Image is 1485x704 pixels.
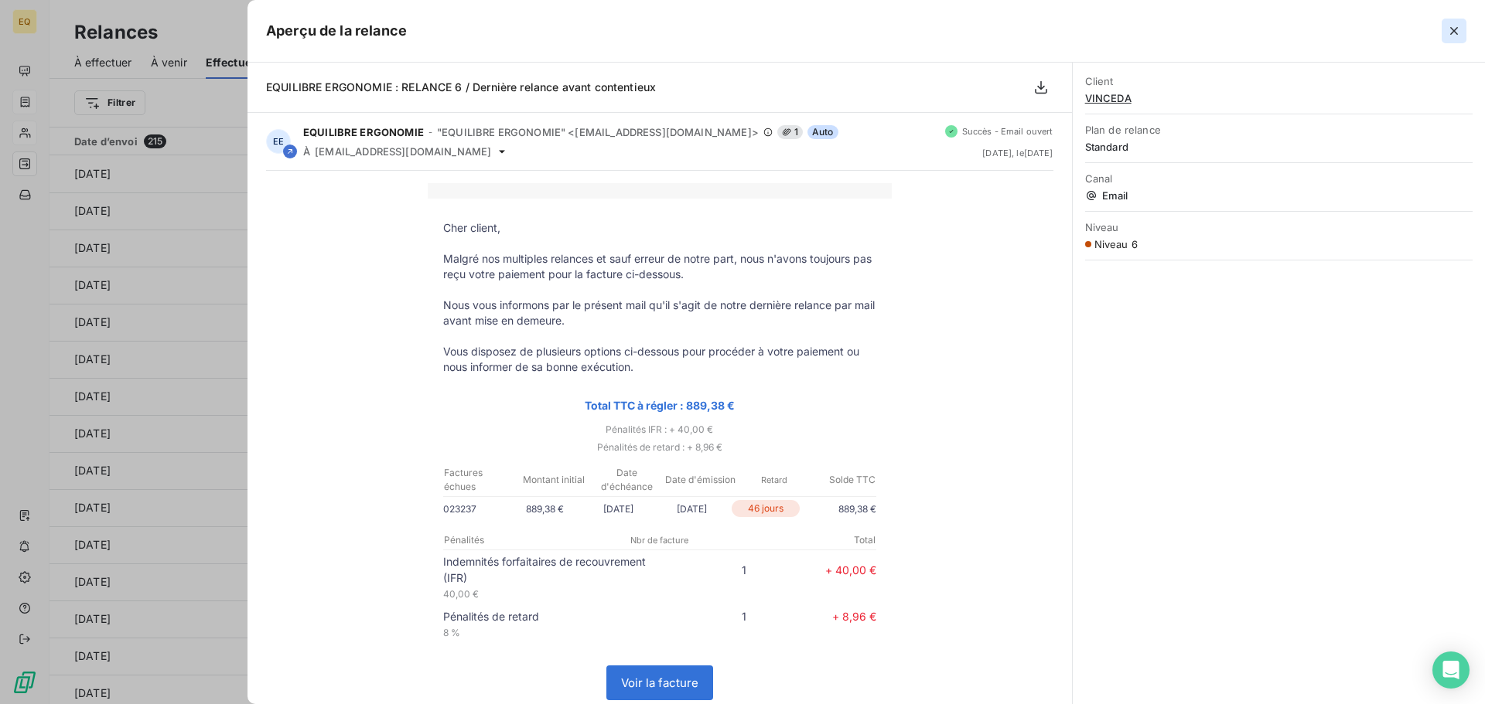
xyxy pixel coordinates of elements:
span: À [303,145,310,158]
p: 1 [660,562,746,578]
p: 889,38 € [803,501,876,517]
p: Pénalités IFR : + 40,00 € [428,420,892,438]
p: [DATE] [582,501,655,517]
p: Date d'émission [664,473,736,487]
div: Open Intercom Messenger [1432,651,1470,689]
span: Succès - Email ouvert [962,127,1053,136]
p: [DATE] [655,501,729,517]
p: Pénalités de retard : + 8,96 € [428,438,892,456]
a: Voir la facture [607,666,712,699]
p: 46 jours [732,500,799,517]
p: 8 % [443,624,660,641]
span: Standard [1085,141,1473,153]
p: Total TTC à régler : 889,38 € [443,396,876,414]
p: Pénalités de retard [443,608,660,624]
span: - [428,128,432,137]
span: Email [1085,189,1473,202]
p: Nbr de facture [588,533,731,547]
p: Pénalités [444,533,587,547]
p: Montant initial [517,473,589,487]
p: Nous vous informons par le présent mail qu'il s'agit de notre dernière relance par mail avant mis... [443,298,876,328]
p: Factures échues [444,466,516,494]
span: Plan de relance [1085,124,1473,136]
p: Vous disposez de plusieurs options ci-dessous pour procéder à votre paiement ou nous informer de ... [443,344,876,375]
span: Niveau [1085,221,1473,233]
p: Cher client, [443,220,876,236]
div: EE [266,129,291,154]
span: [EMAIL_ADDRESS][DOMAIN_NAME] [315,145,491,158]
span: VINCEDA [1085,92,1473,104]
p: Indemnités forfaitaires de recouvrement (IFR) [443,553,660,586]
p: 1 [660,608,746,624]
p: Retard [739,473,811,487]
span: "EQUILIBRE ERGONOMIE" <[EMAIL_ADDRESS][DOMAIN_NAME]> [437,126,759,138]
p: Solde TTC [812,473,876,487]
span: [DATE] , le [DATE] [982,148,1053,158]
span: Auto [807,125,838,139]
p: + 8,96 € [746,608,876,624]
p: 889,38 € [508,501,582,517]
h5: Aperçu de la relance [266,20,407,42]
span: Canal [1085,172,1473,185]
span: EQUILIBRE ERGONOMIE [303,126,424,138]
p: Malgré nos multiples relances et sauf erreur de notre part, nous n'avons toujours pas reçu votre ... [443,251,876,282]
p: Total [732,533,876,547]
p: + 40,00 € [746,562,876,578]
span: EQUILIBRE ERGONOMIE : RELANCE 6 / Dernière relance avant contentieux [266,80,656,94]
p: 40,00 € [443,586,660,602]
span: Niveau 6 [1094,238,1138,250]
p: 023237 [443,501,508,517]
span: Client [1085,75,1473,87]
p: Date d'échéance [591,466,663,494]
span: 1 [777,125,803,139]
